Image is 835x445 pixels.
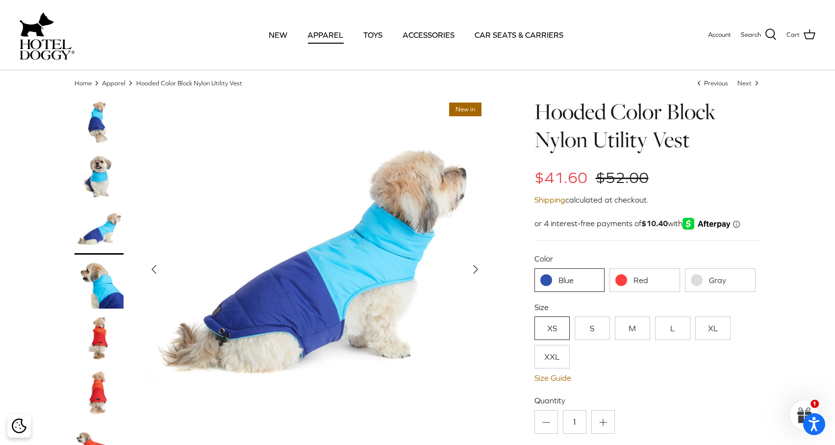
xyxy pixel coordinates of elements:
div: Cookie policy [7,414,31,438]
span: $52.00 [596,169,649,186]
span: New in [449,103,481,117]
img: Cookie policy [12,419,26,433]
a: Blue [534,268,605,292]
a: NEW [260,18,296,52]
div: calculated at checkout. [534,194,761,207]
a: S [575,316,610,340]
label: Size [534,302,761,313]
img: dog-icon.svg [20,10,54,39]
span: Next [737,79,752,86]
a: M [615,316,650,340]
div: Primary navigation [146,18,686,52]
label: Quantity [534,395,761,406]
a: Cart [786,28,815,41]
span: $41.60 [534,169,587,186]
a: Size Guide [534,373,761,383]
a: Home [75,79,92,86]
a: Hooded Color Block Nylon Utility Vest [136,79,242,86]
a: Shipping [534,195,565,204]
a: hoteldoggycom [20,10,75,60]
a: Account [708,29,731,40]
a: ACCESSORIES [394,18,463,52]
span: Cart [786,29,800,40]
a: Red [609,268,680,292]
span: Previous [704,79,728,86]
a: XXL [534,345,570,368]
a: APPAREL [299,18,352,52]
a: TOYS [354,18,391,52]
span: Search [741,29,761,40]
a: Search [741,28,777,41]
a: XS [534,316,570,340]
h1: Hooded Color Block Nylon Utility Vest [534,98,761,154]
nav: Breadcrumbs [75,79,761,88]
img: hoteldoggycom [20,39,75,60]
span: Account [708,30,731,38]
a: Gray [685,268,756,292]
a: Next [737,79,761,86]
button: Previous [143,259,165,280]
label: Color [534,253,761,264]
a: Apparel [102,79,126,86]
a: L [655,316,690,340]
a: XL [695,316,731,340]
button: Next [465,259,486,280]
input: Quantity [563,410,586,434]
a: CAR SEATS & CARRIERS [466,18,572,52]
a: Previous [695,79,730,86]
button: Cookie policy [10,418,27,435]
